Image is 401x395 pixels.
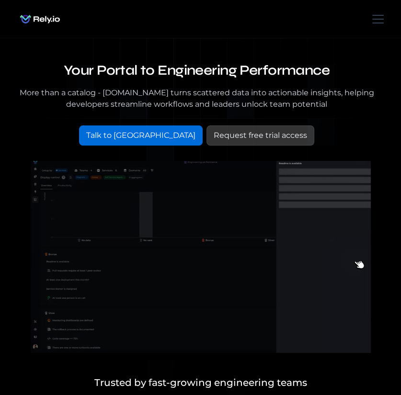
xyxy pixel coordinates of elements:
div: More than a catalog - [DOMAIN_NAME] turns scattered data into actionable insights, helping develo... [15,87,378,110]
a: Talk to [GEOGRAPHIC_DATA] [79,125,203,146]
div: menu [367,8,386,31]
p: Company is not on Hubspot [11,55,202,65]
span: Flashpoint info [11,37,83,48]
h1: Your Portal to Engineering Performance [15,61,378,79]
h5: Trusted by fast-growing engineering teams [15,375,386,390]
h6: multitool [60,6,106,21]
a: Request free trial access [206,125,314,146]
a: home [15,10,65,29]
div: Request free trial access [214,130,307,141]
div: Talk to [GEOGRAPHIC_DATA] [86,130,195,141]
iframe: Chatbot [338,332,388,382]
img: Rely.io logo [15,10,65,29]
